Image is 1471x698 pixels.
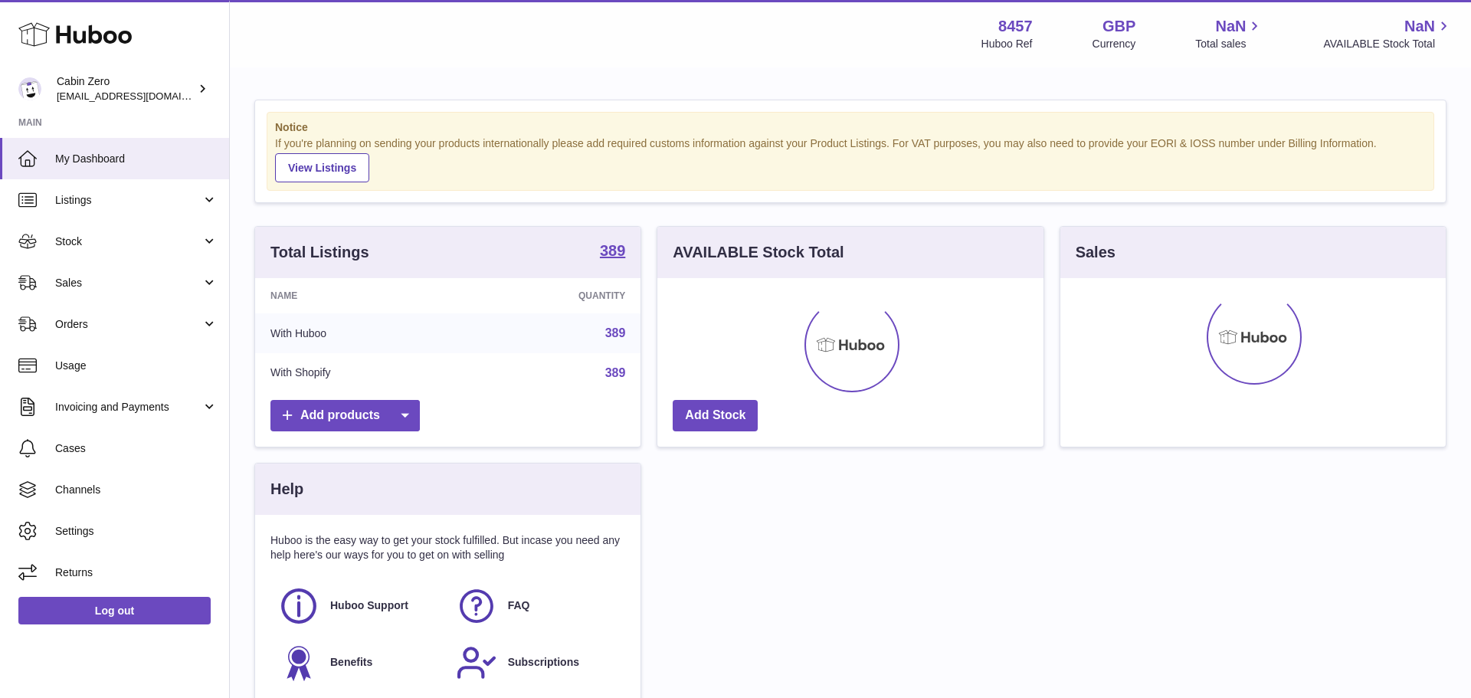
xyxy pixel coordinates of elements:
[1195,16,1263,51] a: NaN Total sales
[55,234,201,249] span: Stock
[18,597,211,624] a: Log out
[18,77,41,100] img: internalAdmin-8457@internal.huboo.com
[330,598,408,613] span: Huboo Support
[981,37,1033,51] div: Huboo Ref
[55,400,201,415] span: Invoicing and Payments
[330,655,372,670] span: Benefits
[456,642,618,683] a: Subscriptions
[1215,16,1246,37] span: NaN
[1323,37,1453,51] span: AVAILABLE Stock Total
[275,120,1426,135] strong: Notice
[255,353,463,393] td: With Shopify
[600,243,625,261] a: 389
[275,136,1426,182] div: If you're planning on sending your products internationally please add required customs informati...
[55,152,218,166] span: My Dashboard
[605,326,626,339] a: 389
[1093,37,1136,51] div: Currency
[998,16,1033,37] strong: 8457
[55,565,218,580] span: Returns
[270,242,369,263] h3: Total Listings
[673,400,758,431] a: Add Stock
[1404,16,1435,37] span: NaN
[55,317,201,332] span: Orders
[600,243,625,258] strong: 389
[463,278,640,313] th: Quantity
[57,90,225,102] span: [EMAIL_ADDRESS][DOMAIN_NAME]
[508,598,530,613] span: FAQ
[255,278,463,313] th: Name
[1102,16,1135,37] strong: GBP
[1323,16,1453,51] a: NaN AVAILABLE Stock Total
[1076,242,1116,263] h3: Sales
[278,585,441,627] a: Huboo Support
[55,359,218,373] span: Usage
[275,153,369,182] a: View Listings
[255,313,463,353] td: With Huboo
[55,441,218,456] span: Cases
[55,193,201,208] span: Listings
[278,642,441,683] a: Benefits
[673,242,844,263] h3: AVAILABLE Stock Total
[270,533,625,562] p: Huboo is the easy way to get your stock fulfilled. But incase you need any help here's our ways f...
[605,366,626,379] a: 389
[456,585,618,627] a: FAQ
[508,655,579,670] span: Subscriptions
[57,74,195,103] div: Cabin Zero
[1195,37,1263,51] span: Total sales
[270,400,420,431] a: Add products
[55,524,218,539] span: Settings
[55,483,218,497] span: Channels
[270,479,303,500] h3: Help
[55,276,201,290] span: Sales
